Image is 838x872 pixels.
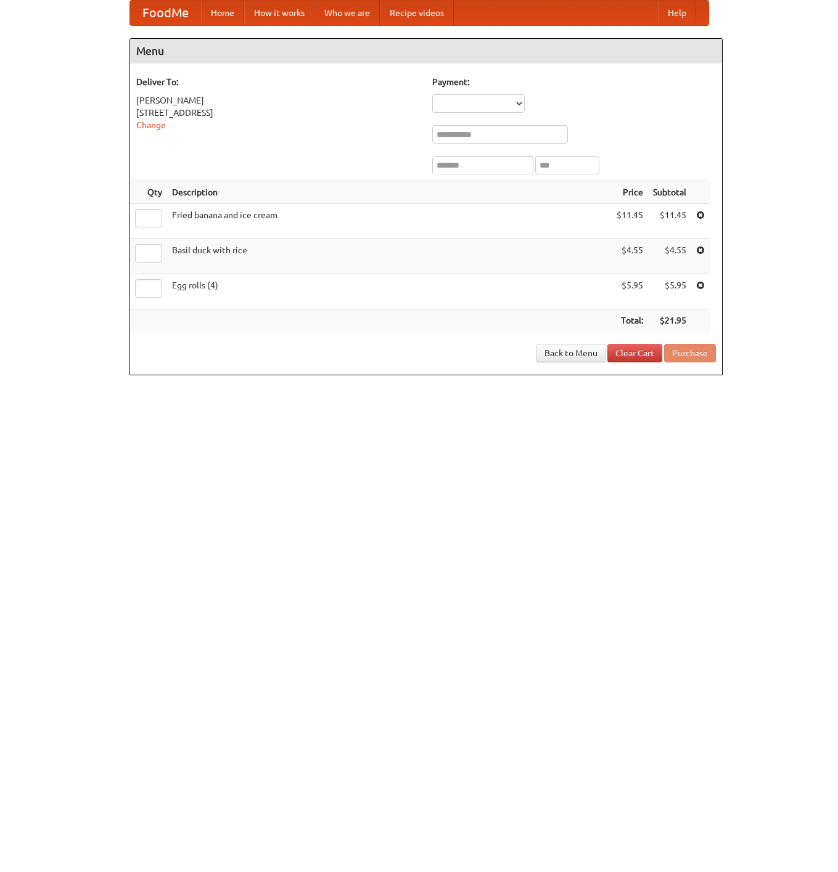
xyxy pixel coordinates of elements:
td: Fried banana and ice cream [167,204,612,239]
th: $21.95 [648,309,691,332]
h5: Deliver To: [136,76,420,88]
a: Home [201,1,244,25]
th: Total: [612,309,648,332]
h4: Menu [130,39,722,63]
h5: Payment: [432,76,716,88]
td: $11.45 [612,204,648,239]
a: Help [658,1,696,25]
td: $4.55 [612,239,648,274]
a: Who we are [314,1,380,25]
a: How it works [244,1,314,25]
td: Egg rolls (4) [167,274,612,309]
td: Basil duck with rice [167,239,612,274]
th: Qty [130,181,167,204]
div: [PERSON_NAME] [136,94,420,107]
th: Description [167,181,612,204]
a: Change [136,120,166,130]
th: Subtotal [648,181,691,204]
td: $5.95 [648,274,691,309]
div: [STREET_ADDRESS] [136,107,420,119]
a: FoodMe [130,1,201,25]
a: Back to Menu [536,344,606,362]
td: $5.95 [612,274,648,309]
a: Clear Cart [607,344,662,362]
th: Price [612,181,648,204]
td: $4.55 [648,239,691,274]
a: Recipe videos [380,1,454,25]
button: Purchase [664,344,716,362]
td: $11.45 [648,204,691,239]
